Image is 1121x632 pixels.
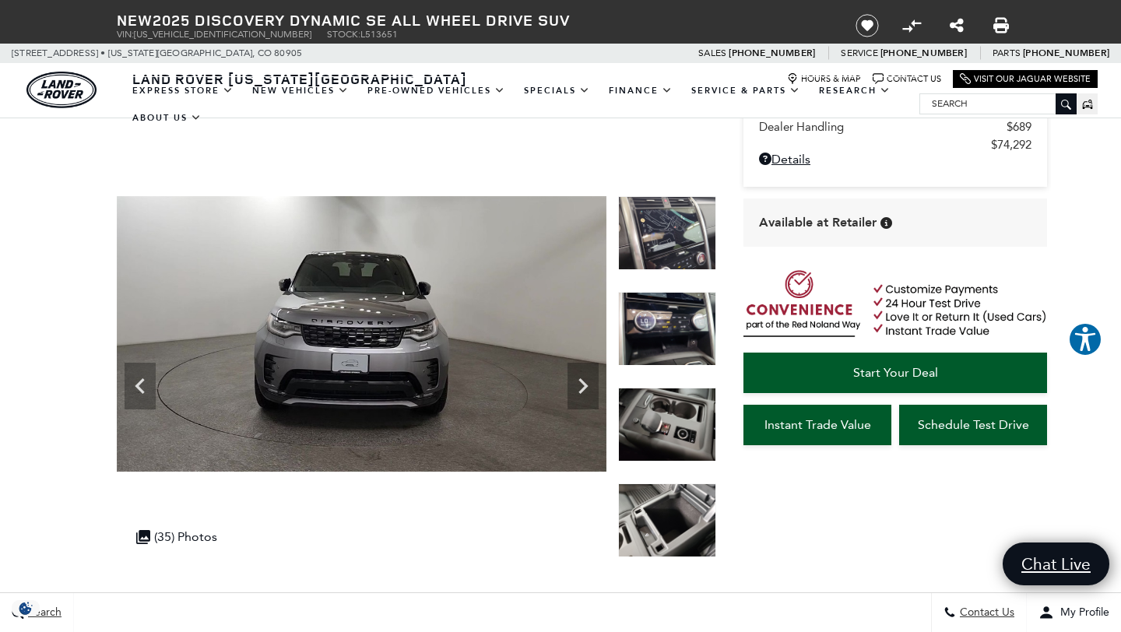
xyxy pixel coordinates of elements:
[764,417,871,432] span: Instant Trade Value
[810,77,900,104] a: Research
[243,77,358,104] a: New Vehicles
[899,405,1047,445] a: Schedule Test Drive
[1007,120,1031,134] span: $689
[853,365,938,380] span: Start Your Deal
[618,292,716,366] img: New 2025 Eiger Grey LAND ROVER Dynamic SE image 23
[358,77,515,104] a: Pre-Owned Vehicles
[274,44,302,63] span: 80905
[880,217,892,229] div: Vehicle is in stock and ready for immediate delivery. Due to demand, availability is subject to c...
[759,138,1031,152] a: $74,292
[920,94,1076,113] input: Search
[258,44,272,63] span: CO
[26,72,97,108] a: land-rover
[26,72,97,108] img: Land Rover
[759,152,1031,167] a: Details
[918,417,1029,432] span: Schedule Test Drive
[599,77,682,104] a: Finance
[123,77,919,132] nav: Main Navigation
[8,600,44,616] section: Click to Open Cookie Consent Modal
[960,73,1091,85] a: Visit Our Jaguar Website
[8,600,44,616] img: Opt-Out Icon
[743,353,1047,393] a: Start Your Deal
[956,606,1014,620] span: Contact Us
[12,44,106,63] span: [STREET_ADDRESS] •
[743,405,891,445] a: Instant Trade Value
[123,69,476,88] a: Land Rover [US_STATE][GEOGRAPHIC_DATA]
[618,196,716,270] img: New 2025 Eiger Grey LAND ROVER Dynamic SE image 22
[1003,542,1109,585] a: Chat Live
[873,73,941,85] a: Contact Us
[123,104,211,132] a: About Us
[993,47,1021,58] span: Parts
[108,44,255,63] span: [US_STATE][GEOGRAPHIC_DATA],
[618,388,716,462] img: New 2025 Eiger Grey LAND ROVER Dynamic SE image 24
[1014,553,1098,574] span: Chat Live
[1068,322,1102,360] aside: Accessibility Help Desk
[123,77,243,104] a: EXPRESS STORE
[880,47,967,59] a: [PHONE_NUMBER]
[787,73,861,85] a: Hours & Map
[12,47,302,58] a: [STREET_ADDRESS] • [US_STATE][GEOGRAPHIC_DATA], CO 80905
[117,196,606,472] img: New 2025 Eiger Grey LAND ROVER Dynamic SE image 3
[128,521,225,552] div: (35) Photos
[515,77,599,104] a: Specials
[682,77,810,104] a: Service & Parts
[1027,593,1121,632] button: Open user profile menu
[618,483,716,557] img: New 2025 Eiger Grey LAND ROVER Dynamic SE image 25
[568,363,599,409] div: Next
[132,69,467,88] span: Land Rover [US_STATE][GEOGRAPHIC_DATA]
[1023,47,1109,59] a: [PHONE_NUMBER]
[991,138,1031,152] span: $74,292
[1054,606,1109,620] span: My Profile
[1068,322,1102,356] button: Explore your accessibility options
[759,214,877,231] span: Available at Retailer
